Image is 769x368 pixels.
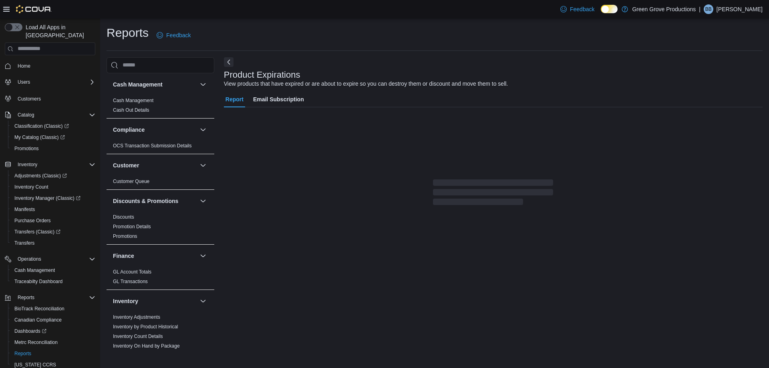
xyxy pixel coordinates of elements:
[198,196,208,206] button: Discounts & Promotions
[8,226,99,237] a: Transfers (Classic)
[113,223,151,230] span: Promotion Details
[8,121,99,132] a: Classification (Classic)
[18,112,34,118] span: Catalog
[11,315,65,325] a: Canadian Compliance
[113,233,137,239] a: Promotions
[113,343,180,349] a: Inventory On Hand by Package
[107,212,214,244] div: Discounts & Promotions
[11,144,95,153] span: Promotions
[113,278,148,285] span: GL Transactions
[22,23,95,39] span: Load All Apps in [GEOGRAPHIC_DATA]
[14,254,95,264] span: Operations
[2,159,99,170] button: Inventory
[14,93,95,103] span: Customers
[113,314,160,320] span: Inventory Adjustments
[113,107,149,113] span: Cash Out Details
[113,324,178,330] a: Inventory by Product Historical
[11,238,38,248] a: Transfers
[113,214,134,220] span: Discounts
[14,173,67,179] span: Adjustments (Classic)
[113,333,163,340] span: Inventory Count Details
[14,293,38,302] button: Reports
[14,184,48,190] span: Inventory Count
[570,5,594,13] span: Feedback
[113,269,151,275] a: GL Account Totals
[8,326,99,337] a: Dashboards
[107,96,214,118] div: Cash Management
[11,227,64,237] a: Transfers (Classic)
[113,161,139,169] h3: Customer
[14,229,60,235] span: Transfers (Classic)
[14,293,95,302] span: Reports
[18,63,30,69] span: Home
[198,296,208,306] button: Inventory
[11,205,95,214] span: Manifests
[107,25,149,41] h1: Reports
[113,161,197,169] button: Customer
[11,277,66,286] a: Traceabilty Dashboard
[18,79,30,85] span: Users
[113,80,163,88] h3: Cash Management
[18,161,37,168] span: Inventory
[113,297,197,305] button: Inventory
[14,160,40,169] button: Inventory
[11,338,95,347] span: Metrc Reconciliation
[14,240,34,246] span: Transfers
[433,181,553,207] span: Loading
[113,179,149,184] a: Customer Queue
[8,181,99,193] button: Inventory Count
[18,256,41,262] span: Operations
[11,193,84,203] a: Inventory Manager (Classic)
[11,133,68,142] a: My Catalog (Classic)
[11,227,95,237] span: Transfers (Classic)
[11,182,52,192] a: Inventory Count
[107,141,214,154] div: Compliance
[11,121,95,131] span: Classification (Classic)
[107,267,214,290] div: Finance
[14,61,95,71] span: Home
[717,4,763,14] p: [PERSON_NAME]
[704,4,713,14] div: Bret Bowlby
[198,251,208,261] button: Finance
[11,216,95,225] span: Purchase Orders
[14,61,34,71] a: Home
[14,317,62,323] span: Canadian Compliance
[198,80,208,89] button: Cash Management
[2,109,99,121] button: Catalog
[11,265,58,275] a: Cash Management
[11,326,95,336] span: Dashboards
[113,143,192,149] span: OCS Transaction Submission Details
[2,76,99,88] button: Users
[8,193,99,204] a: Inventory Manager (Classic)
[113,224,151,229] a: Promotion Details
[11,349,95,358] span: Reports
[198,125,208,135] button: Compliance
[113,197,197,205] button: Discounts & Promotions
[8,143,99,154] button: Promotions
[14,267,55,273] span: Cash Management
[14,350,31,357] span: Reports
[14,160,95,169] span: Inventory
[113,279,148,284] a: GL Transactions
[14,328,46,334] span: Dashboards
[14,217,51,224] span: Purchase Orders
[8,265,99,276] button: Cash Management
[113,126,145,134] h3: Compliance
[113,97,153,104] span: Cash Management
[224,57,234,67] button: Next
[8,348,99,359] button: Reports
[11,144,42,153] a: Promotions
[11,121,72,131] a: Classification (Classic)
[8,337,99,348] button: Metrc Reconciliation
[2,93,99,104] button: Customers
[166,31,191,39] span: Feedback
[8,276,99,287] button: Traceabilty Dashboard
[113,197,178,205] h3: Discounts & Promotions
[11,171,70,181] a: Adjustments (Classic)
[8,237,99,249] button: Transfers
[153,27,194,43] a: Feedback
[14,145,39,152] span: Promotions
